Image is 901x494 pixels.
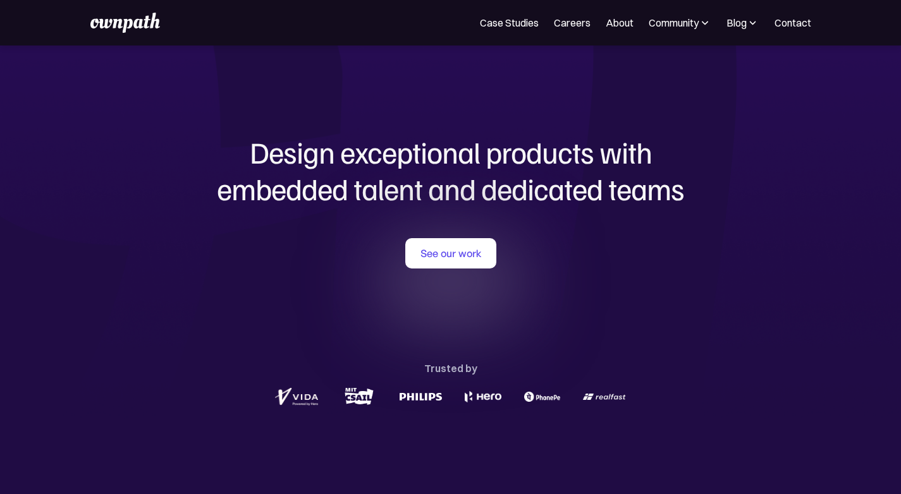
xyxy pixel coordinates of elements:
[775,15,811,30] a: Contact
[424,359,477,377] div: Trusted by
[726,15,747,30] div: Blog
[147,134,754,207] h1: Design exceptional products with embedded talent and dedicated teams
[480,15,539,30] a: Case Studies
[649,15,699,30] div: Community
[726,15,759,30] div: Blog
[649,15,711,30] div: Community
[405,238,496,268] a: See our work
[606,15,634,30] a: About
[554,15,591,30] a: Careers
